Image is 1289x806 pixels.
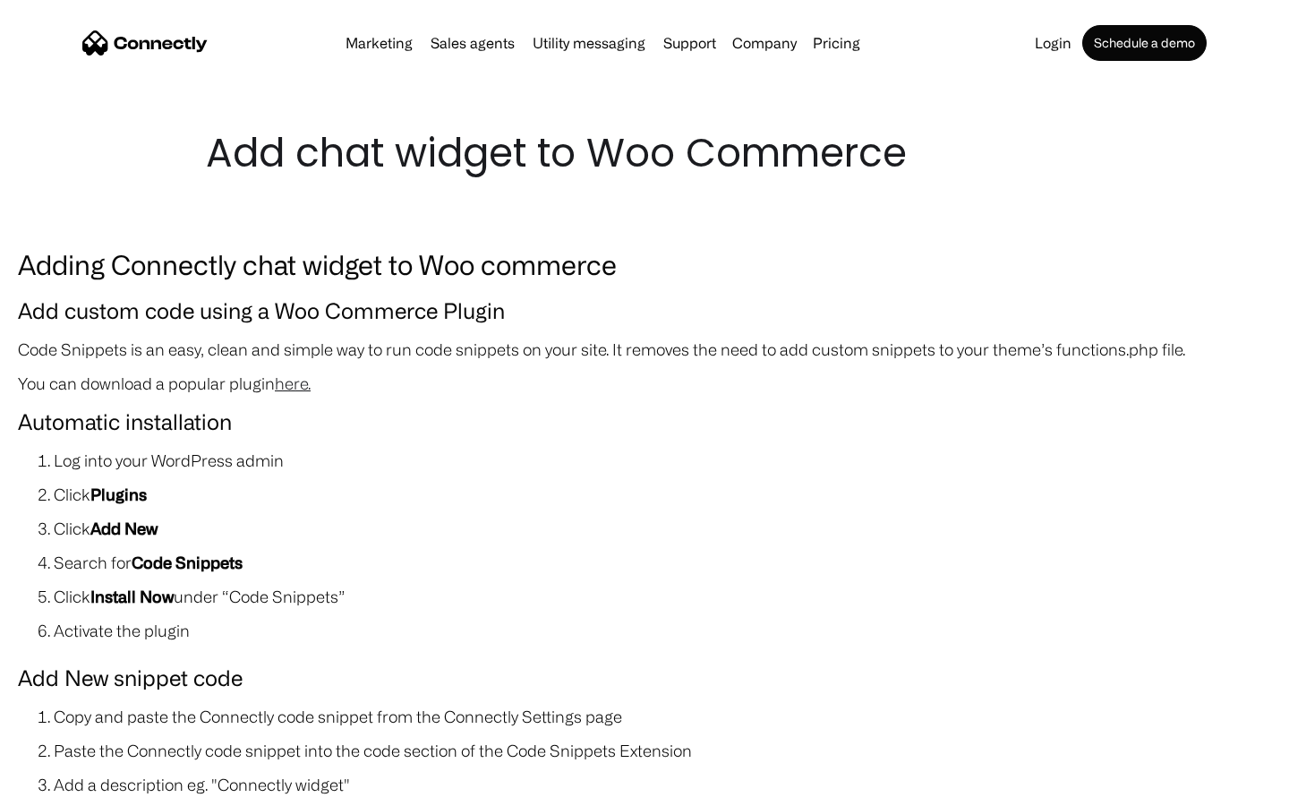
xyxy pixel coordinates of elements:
[423,36,522,50] a: Sales agents
[18,775,107,800] aside: Language selected: English
[18,405,1271,439] h4: Automatic installation
[54,516,1271,541] li: Click
[90,587,174,605] strong: Install Now
[54,584,1271,609] li: Click under “Code Snippets”
[54,550,1271,575] li: Search for
[18,337,1271,362] p: Code Snippets is an easy, clean and simple way to run code snippets on your site. It removes the ...
[90,485,147,503] strong: Plugins
[18,661,1271,695] h4: Add New snippet code
[656,36,723,50] a: Support
[54,772,1271,797] li: Add a description eg. "Connectly widget"
[18,244,1271,285] h3: Adding Connectly chat widget to Woo commerce
[36,775,107,800] ul: Language list
[1028,36,1079,50] a: Login
[806,36,867,50] a: Pricing
[54,618,1271,643] li: Activate the plugin
[1082,25,1207,61] a: Schedule a demo
[525,36,653,50] a: Utility messaging
[18,371,1271,396] p: You can download a popular plugin
[275,374,311,392] a: here.
[132,553,243,571] strong: Code Snippets
[54,704,1271,729] li: Copy and paste the Connectly code snippet from the Connectly Settings page
[54,448,1271,473] li: Log into your WordPress admin
[90,519,158,537] strong: Add New
[54,738,1271,763] li: Paste the Connectly code snippet into the code section of the Code Snippets Extension
[732,30,797,56] div: Company
[206,125,1083,181] h1: Add chat widget to Woo Commerce
[338,36,420,50] a: Marketing
[54,482,1271,507] li: Click
[18,294,1271,328] h4: Add custom code using a Woo Commerce Plugin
